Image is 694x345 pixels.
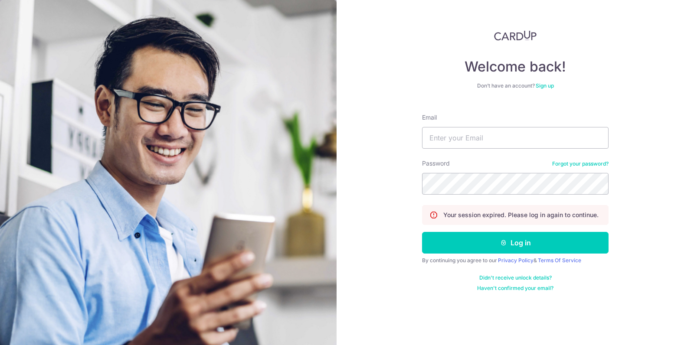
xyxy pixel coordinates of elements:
label: Email [422,113,437,122]
div: Don’t have an account? [422,82,609,89]
a: Terms Of Service [538,257,581,264]
label: Password [422,159,450,168]
a: Sign up [536,82,554,89]
a: Forgot your password? [552,160,609,167]
a: Didn't receive unlock details? [479,274,552,281]
a: Haven't confirmed your email? [477,285,553,292]
input: Enter your Email [422,127,609,149]
img: CardUp Logo [494,30,537,41]
h4: Welcome back! [422,58,609,75]
div: By continuing you agree to our & [422,257,609,264]
button: Log in [422,232,609,254]
p: Your session expired. Please log in again to continue. [443,211,599,219]
a: Privacy Policy [498,257,534,264]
